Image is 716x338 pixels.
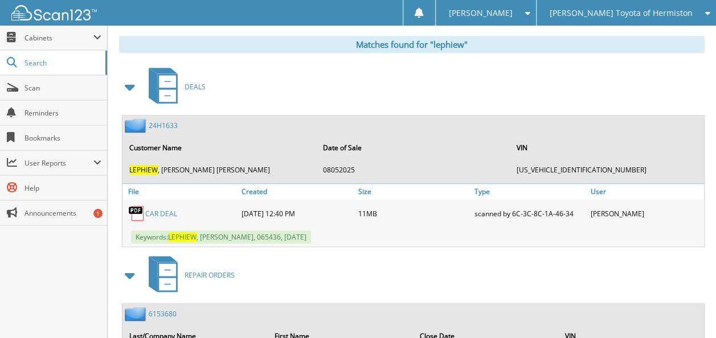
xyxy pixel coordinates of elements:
a: User [588,184,704,199]
div: 1 [93,209,103,218]
span: LEPHIEW [168,232,197,242]
a: Created [239,184,355,199]
a: Type [472,184,588,199]
th: Customer Name [124,136,316,159]
img: folder2.png [125,118,149,133]
a: 24H1633 [149,121,178,130]
a: REPAIR ORDERS [142,253,235,298]
span: LEPHIEW [129,165,158,175]
span: REPAIR ORDERS [185,270,235,280]
img: PDF.png [128,205,145,222]
th: Date of Sale [317,136,510,159]
div: Matches found for "lephiew" [119,36,705,53]
a: 6153680 [149,309,177,319]
span: Cabinets [24,33,93,43]
a: DEALS [142,64,206,109]
td: [US_VEHICLE_IDENTIFICATION_NUMBER] [510,160,703,179]
div: 11MB [355,202,471,225]
span: Announcements [24,208,101,218]
span: Search [24,58,100,68]
img: folder2.png [125,307,149,321]
div: [DATE] 12:40 PM [239,202,355,225]
a: Size [355,184,471,199]
span: Reminders [24,108,101,118]
div: [PERSON_NAME] [588,202,704,225]
td: 08052025 [317,160,510,179]
a: File [122,184,239,199]
th: VIN [510,136,703,159]
a: CAR DEAL [145,209,177,219]
div: scanned by 6C-3C-8C-1A-46-34 [472,202,588,225]
span: Bookmarks [24,133,101,143]
span: Help [24,183,101,193]
span: [PERSON_NAME] [448,10,512,17]
span: DEALS [185,82,206,92]
td: , [PERSON_NAME] [PERSON_NAME] [124,160,316,179]
span: User Reports [24,158,93,168]
span: Keywords: , [PERSON_NAME], 065436, [DATE] [131,230,311,244]
img: scan123-logo-white.svg [11,5,97,20]
span: Scan [24,83,101,93]
span: [PERSON_NAME] Toyota of Hermiston [549,10,692,17]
